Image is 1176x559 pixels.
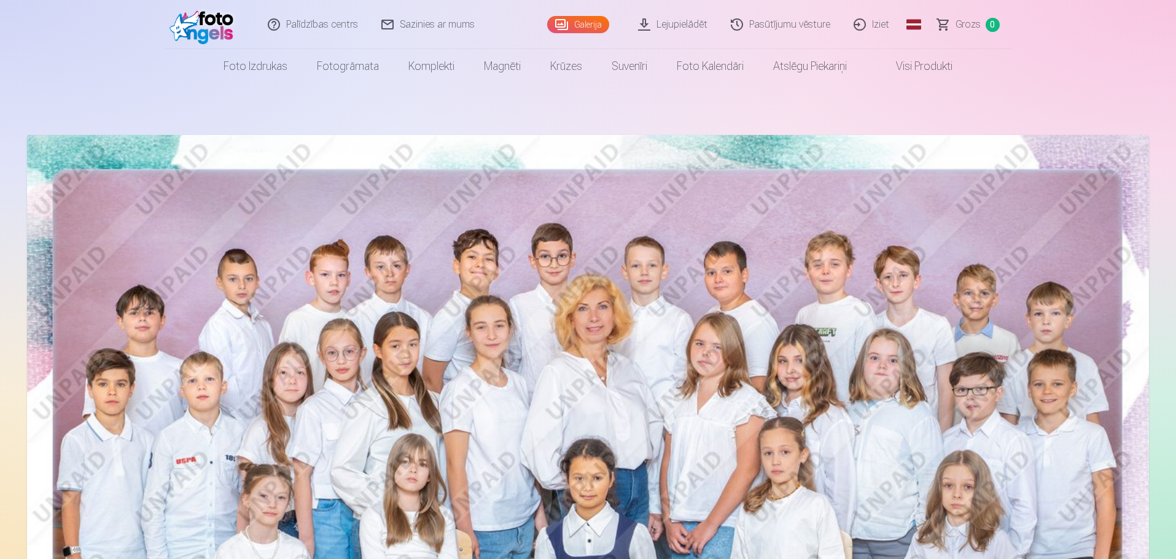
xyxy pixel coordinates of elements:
[535,49,597,83] a: Krūzes
[956,17,981,32] span: Grozs
[986,18,1000,32] span: 0
[394,49,469,83] a: Komplekti
[597,49,662,83] a: Suvenīri
[169,5,240,44] img: /fa1
[547,16,609,33] a: Galerija
[662,49,758,83] a: Foto kalendāri
[469,49,535,83] a: Magnēti
[302,49,394,83] a: Fotogrāmata
[862,49,967,83] a: Visi produkti
[209,49,302,83] a: Foto izdrukas
[758,49,862,83] a: Atslēgu piekariņi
